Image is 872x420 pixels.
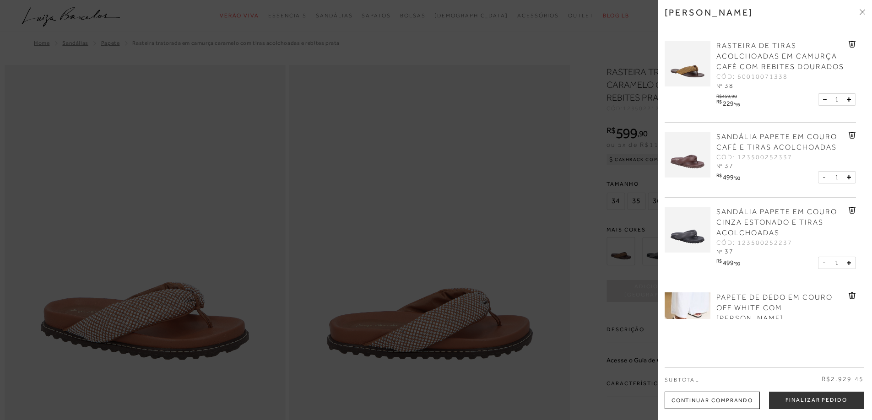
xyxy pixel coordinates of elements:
[716,248,724,255] span: Nº:
[716,207,846,238] a: SANDÁLIA PAPETE EM COURO CINZA ESTONADO E TIRAS ACOLCHOADAS
[665,132,710,178] img: SANDÁLIA PAPETE EM COURO CAFÉ E TIRAS ACOLCHOADAS
[665,392,760,409] div: Continuar Comprando
[735,175,740,181] span: 90
[716,133,837,151] span: SANDÁLIA PAPETE EM COURO CAFÉ E TIRAS ACOLCHOADAS
[734,173,740,178] i: ,
[835,172,839,182] span: 1
[734,258,740,264] i: ,
[665,7,753,18] h3: [PERSON_NAME]
[716,42,844,71] span: RASTEIRA DE TIRAS ACOLCHOADAS EM CAMURÇA CAFÉ COM REBITES DOURADOS
[725,82,734,89] span: 38
[835,95,839,104] span: 1
[665,377,699,383] span: Subtotal
[716,41,846,72] a: RASTEIRA DE TIRAS ACOLCHOADAS EM CAMURÇA CAFÉ COM REBITES DOURADOS
[716,99,721,104] i: R$
[716,173,721,178] i: R$
[725,162,734,169] span: 37
[835,258,839,268] span: 1
[665,207,710,253] img: SANDÁLIA PAPETE EM COURO CINZA ESTONADO E TIRAS ACOLCHOADAS
[716,292,846,324] a: PAPETE DE DEDO EM COURO OFF WHITE COM [PERSON_NAME]
[665,41,710,86] img: RASTEIRA DE TIRAS ACOLCHOADAS EM CAMURÇA CAFÉ COM REBITES DOURADOS
[723,100,734,107] span: 229
[725,248,734,255] span: 37
[735,102,740,107] span: 95
[716,153,792,162] span: CÓD: 123500252337
[716,258,721,264] i: R$
[716,72,788,81] span: CÓD: 60010071338
[723,259,734,266] span: 499
[665,292,710,338] img: PAPETE DE DEDO EM COURO OFF WHITE COM SOLADO TRATORADO
[716,83,724,89] span: Nº:
[734,99,740,104] i: ,
[716,238,792,248] span: CÓD: 123500252237
[723,173,734,181] span: 499
[716,91,742,99] div: R$459,90
[735,261,740,266] span: 90
[769,392,864,409] button: Finalizar Pedido
[822,375,864,384] span: R$2.929,45
[716,163,724,169] span: Nº:
[716,293,833,323] span: PAPETE DE DEDO EM COURO OFF WHITE COM [PERSON_NAME]
[716,132,846,153] a: SANDÁLIA PAPETE EM COURO CAFÉ E TIRAS ACOLCHOADAS
[716,208,837,237] span: SANDÁLIA PAPETE EM COURO CINZA ESTONADO E TIRAS ACOLCHOADAS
